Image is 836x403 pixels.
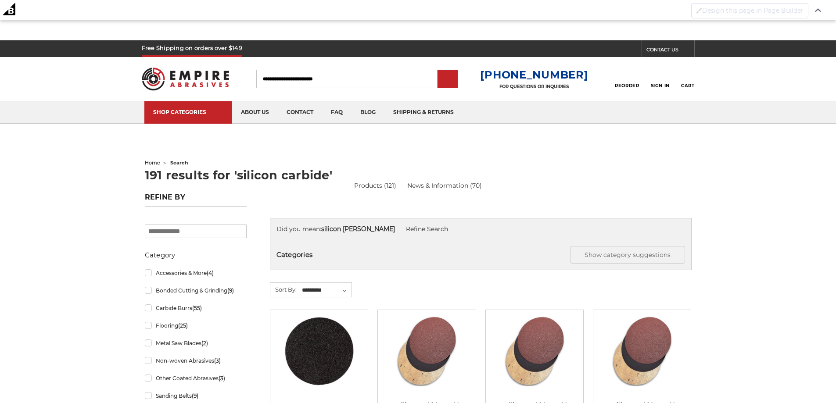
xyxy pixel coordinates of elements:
img: Silicon Carbide 17" Double-Sided Floor Sanding Discs [391,316,462,386]
p: FOR QUESTIONS OR INQUIRIES [480,84,588,89]
a: Quick view [289,342,349,360]
img: Silicon Carbide 16" PSA Floor Sanding Disc [284,316,354,386]
input: Submit [439,71,456,88]
h5: Refine by [145,193,247,207]
a: shipping & returns [384,101,463,124]
img: Close Admin Bar [815,8,821,12]
span: (25) [178,322,188,329]
a: Reorder [615,69,639,88]
a: faq [322,101,352,124]
a: Accessories & More(4) [145,265,247,281]
a: Carbide Burrs(55) [145,300,247,316]
span: (3) [219,375,225,382]
button: Disabled brush to Design this page in Page Builder Design this page in Page Builder [691,3,808,18]
a: contact [278,101,322,124]
img: Silicon Carbide 16" Double-Sided Floor Sanding Discs [607,316,677,386]
a: CONTACT US [646,45,694,57]
button: Show category suggestions [570,246,685,264]
span: Design this page in Page Builder [702,7,804,14]
a: Products (121) [354,181,396,190]
img: Silicon Carbide 18" Double-Sided Floor Sanding Discs [499,316,570,386]
select: Sort By: [301,284,352,297]
a: Bonded Cutting & Grinding(9) [145,283,247,298]
a: home [145,160,160,166]
div: Did you mean: [276,225,685,234]
a: Other Coated Abrasives(3) [145,371,247,386]
strong: silicon [PERSON_NAME] [321,225,395,233]
span: (2) [201,340,208,346]
a: Non-woven Abrasives(3) [145,353,247,368]
img: Disabled brush to Design this page in Page Builder [696,7,702,14]
span: Reorder [615,83,639,89]
a: Silicon Carbide 18" Double-Sided Floor Sanding Discs [492,316,577,401]
span: Sign In [651,83,670,89]
span: search [170,160,188,166]
a: Metal Saw Blades(2) [145,335,247,351]
span: (9) [192,392,198,399]
a: blog [352,101,384,124]
a: News & Information (70) [407,181,482,190]
a: Quick view [504,342,565,360]
h5: Category [145,250,247,260]
img: Empire Abrasives [142,62,230,96]
a: Silicon Carbide 17" Double-Sided Floor Sanding Discs [384,316,469,401]
span: (3) [214,357,221,364]
h5: Free Shipping on orders over $149 [142,40,242,57]
h5: Categories [276,246,685,264]
a: Silicon Carbide 16" Double-Sided Floor Sanding Discs [599,316,685,401]
span: (9) [227,287,234,294]
label: Sort By: [270,283,297,296]
span: Cart [681,83,694,89]
a: Flooring(25) [145,318,247,333]
span: (55) [192,305,202,311]
a: [PHONE_NUMBER] [480,68,588,81]
a: Cart [681,69,694,89]
a: Refine Search [406,225,448,233]
h1: 191 results for 'silicon carbide' [145,169,692,181]
span: (4) [207,270,214,276]
a: Quick view [396,342,457,360]
a: Silicon Carbide 16" PSA Floor Sanding Disc [276,316,362,401]
div: SHOP CATEGORIES [153,109,223,115]
a: about us [232,101,278,124]
a: Quick view [612,342,672,360]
